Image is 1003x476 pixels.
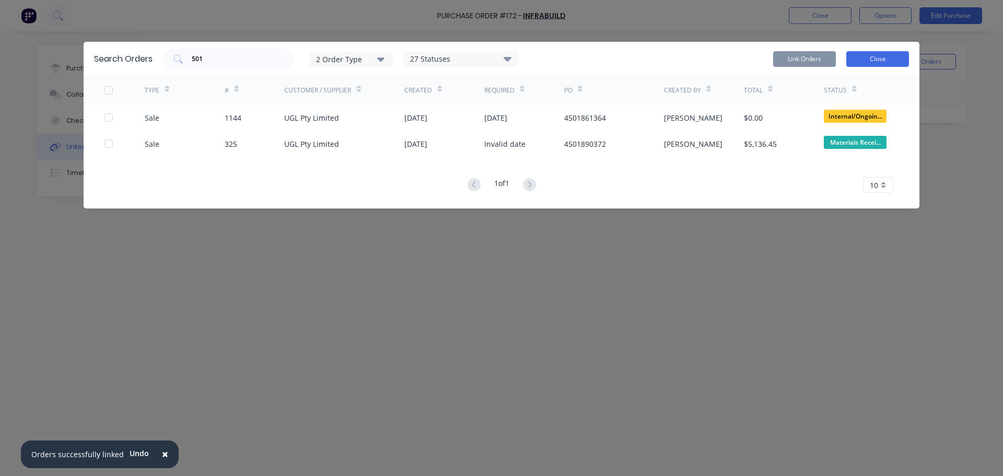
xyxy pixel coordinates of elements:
div: 325 [225,138,237,149]
div: UGL Pty Limited [284,112,339,123]
div: 27 Statuses [404,53,518,65]
div: Created By [664,86,701,95]
div: TYPE [145,86,159,95]
div: 4501890372 [564,138,606,149]
div: # [225,86,229,95]
div: 2 Order Type [316,53,386,64]
div: $5,136.45 [744,138,777,149]
div: [PERSON_NAME] [664,112,722,123]
div: Invalid date [484,138,526,149]
div: [PERSON_NAME] [664,138,722,149]
button: Close [151,442,179,467]
div: Search Orders [94,53,153,65]
span: Internal/Ongoin... [824,110,887,123]
div: [DATE] [404,138,427,149]
span: × [162,447,168,461]
span: Materials Recei... [824,136,887,149]
button: 2 Order Type [309,51,393,67]
button: Undo [124,446,155,461]
div: Customer / Supplier [284,86,351,95]
div: Status [824,86,847,95]
span: 10 [870,180,878,191]
div: UGL Pty Limited [284,138,339,149]
div: 4501861364 [564,112,606,123]
div: 1144 [225,112,241,123]
button: Link Orders [773,51,836,67]
div: 1 of 1 [494,178,509,193]
div: Orders successfully linked [31,449,124,460]
input: Search orders... [191,54,277,64]
div: [DATE] [484,112,507,123]
button: Close [846,51,909,67]
div: Required [484,86,515,95]
div: $0.00 [744,112,763,123]
div: Sale [145,138,159,149]
div: [DATE] [404,112,427,123]
div: Created [404,86,432,95]
div: Sale [145,112,159,123]
div: Total [744,86,763,95]
div: PO [564,86,573,95]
